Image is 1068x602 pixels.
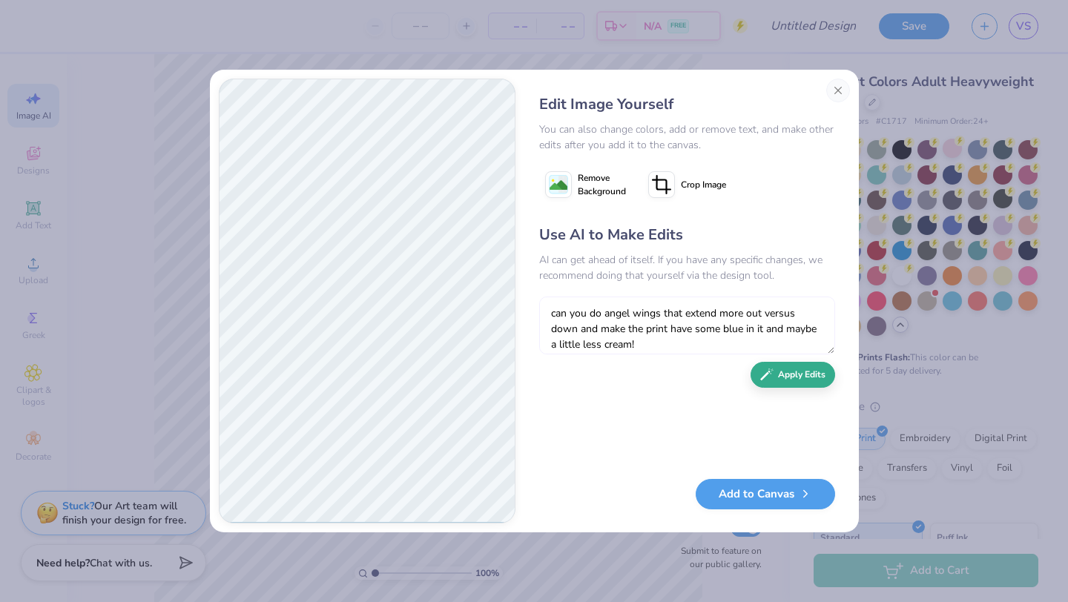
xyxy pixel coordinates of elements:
div: Use AI to Make Edits [539,224,835,246]
div: AI can get ahead of itself. If you have any specific changes, we recommend doing that yourself vi... [539,252,835,283]
button: Apply Edits [751,362,835,388]
span: Crop Image [681,178,726,191]
textarea: can you do angel wings that extend more out versus down and make the print have some blue in it a... [539,297,835,354]
div: Edit Image Yourself [539,93,835,116]
button: Remove Background [539,166,632,203]
span: Remove Background [578,171,626,198]
button: Crop Image [642,166,735,203]
button: Close [826,79,850,102]
button: Add to Canvas [696,479,835,509]
div: You can also change colors, add or remove text, and make other edits after you add it to the canvas. [539,122,835,153]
